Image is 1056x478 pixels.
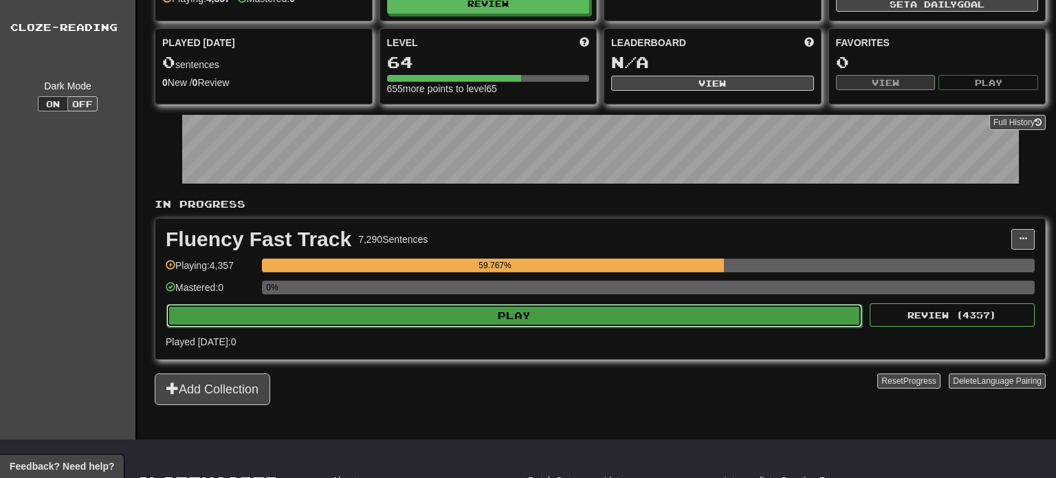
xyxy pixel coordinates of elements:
[192,77,198,88] strong: 0
[877,373,940,389] button: ResetProgress
[155,197,1046,211] p: In Progress
[387,36,418,50] span: Level
[166,304,862,327] button: Play
[387,54,590,71] div: 64
[162,54,365,72] div: sentences
[903,376,936,386] span: Progress
[162,77,168,88] strong: 0
[67,96,98,111] button: Off
[870,303,1035,327] button: Review (4357)
[166,259,255,281] div: Playing: 4,357
[38,96,68,111] button: On
[387,82,590,96] div: 655 more points to level 65
[266,259,724,272] div: 59.767%
[611,76,814,91] button: View
[836,75,936,90] button: View
[977,376,1042,386] span: Language Pairing
[949,373,1046,389] button: DeleteLanguage Pairing
[162,76,365,89] div: New / Review
[162,52,175,72] span: 0
[166,336,236,347] span: Played [DATE]: 0
[162,36,235,50] span: Played [DATE]
[611,36,686,50] span: Leaderboard
[836,54,1039,71] div: 0
[836,36,1039,50] div: Favorites
[938,75,1038,90] button: Play
[580,36,589,50] span: Score more points to level up
[10,459,114,473] span: Open feedback widget
[989,115,1046,130] a: Full History
[804,36,814,50] span: This week in points, UTC
[358,232,428,246] div: 7,290 Sentences
[611,52,649,72] span: N/A
[10,79,125,93] div: Dark Mode
[155,373,270,405] button: Add Collection
[166,229,351,250] div: Fluency Fast Track
[166,281,255,303] div: Mastered: 0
